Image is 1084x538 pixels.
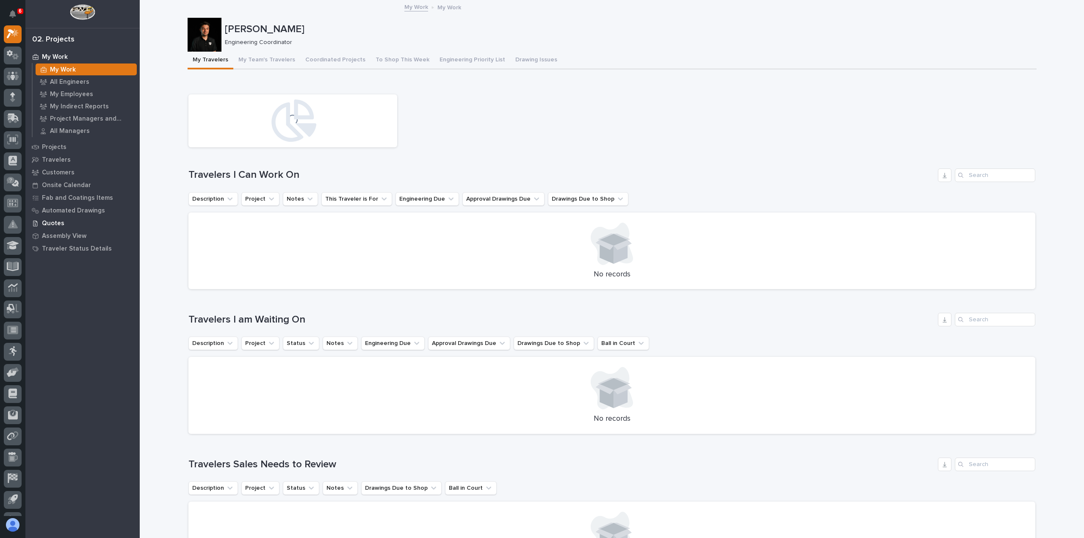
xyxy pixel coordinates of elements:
[199,414,1025,424] p: No records
[50,115,133,123] p: Project Managers and Engineers
[323,337,358,350] button: Notes
[188,314,935,326] h1: Travelers I am Waiting On
[33,76,140,88] a: All Engineers
[462,192,545,206] button: Approval Drawings Due
[188,169,935,181] h1: Travelers I Can Work On
[50,78,89,86] p: All Engineers
[42,182,91,189] p: Onsite Calendar
[42,53,68,61] p: My Work
[283,192,318,206] button: Notes
[32,35,75,44] div: 02. Projects
[283,337,319,350] button: Status
[33,125,140,137] a: All Managers
[514,337,594,350] button: Drawings Due to Shop
[25,141,140,153] a: Projects
[33,113,140,124] a: Project Managers and Engineers
[188,481,238,495] button: Description
[42,232,86,240] p: Assembly View
[50,66,76,74] p: My Work
[25,229,140,242] a: Assembly View
[955,458,1035,471] input: Search
[241,337,279,350] button: Project
[4,5,22,23] button: Notifications
[33,88,140,100] a: My Employees
[434,52,510,69] button: Engineering Priority List
[25,166,140,179] a: Customers
[404,2,428,11] a: My Work
[225,23,1033,36] p: [PERSON_NAME]
[42,156,71,164] p: Travelers
[371,52,434,69] button: To Shop This Week
[33,63,140,75] a: My Work
[188,337,238,350] button: Description
[42,194,113,202] p: Fab and Coatings Items
[42,143,66,151] p: Projects
[42,220,64,227] p: Quotes
[50,127,90,135] p: All Managers
[321,192,392,206] button: This Traveler is For
[323,481,358,495] button: Notes
[241,192,279,206] button: Project
[33,100,140,112] a: My Indirect Reports
[428,337,510,350] button: Approval Drawings Due
[25,191,140,204] a: Fab and Coatings Items
[25,217,140,229] a: Quotes
[241,481,279,495] button: Project
[283,481,319,495] button: Status
[11,10,22,24] div: Notifications6
[25,153,140,166] a: Travelers
[510,52,562,69] button: Drawing Issues
[199,270,1025,279] p: No records
[42,207,105,215] p: Automated Drawings
[233,52,300,69] button: My Team's Travelers
[50,91,93,98] p: My Employees
[42,245,112,253] p: Traveler Status Details
[25,50,140,63] a: My Work
[25,204,140,217] a: Automated Drawings
[445,481,497,495] button: Ball in Court
[300,52,371,69] button: Coordinated Projects
[955,313,1035,326] input: Search
[4,516,22,534] button: users-avatar
[955,168,1035,182] input: Search
[50,103,109,110] p: My Indirect Reports
[19,8,22,14] p: 6
[25,242,140,255] a: Traveler Status Details
[361,337,425,350] button: Engineering Due
[395,192,459,206] button: Engineering Due
[188,192,238,206] button: Description
[188,458,935,471] h1: Travelers Sales Needs to Review
[437,2,461,11] p: My Work
[361,481,442,495] button: Drawings Due to Shop
[225,39,1030,46] p: Engineering Coordinator
[548,192,628,206] button: Drawings Due to Shop
[42,169,75,177] p: Customers
[70,4,95,20] img: Workspace Logo
[25,179,140,191] a: Onsite Calendar
[188,52,233,69] button: My Travelers
[597,337,649,350] button: Ball in Court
